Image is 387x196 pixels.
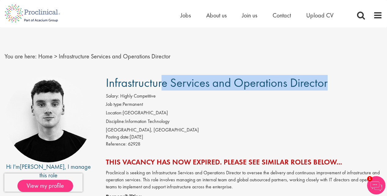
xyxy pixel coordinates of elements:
span: You are here: [5,52,37,60]
label: Location: [106,109,123,116]
div: Hi I'm , I manage this role [5,162,92,180]
span: Infrastructure Services and Operations Director [106,75,328,91]
a: breadcrumb link [38,52,53,60]
li: [GEOGRAPHIC_DATA] [106,109,382,118]
label: Discipline: [106,118,125,125]
a: Join us [242,11,257,19]
label: Reference: [106,141,127,148]
div: [GEOGRAPHIC_DATA], [GEOGRAPHIC_DATA] [106,127,382,134]
iframe: reCAPTCHA [4,173,83,192]
li: Permanent [106,101,382,109]
span: Posting date: [106,134,130,140]
span: > [54,52,57,60]
p: Proclinical is seeking an Infrastructure Services and Operations Director to oversee the delivery... [106,169,382,190]
label: Job type: [106,101,123,108]
img: imeage of recruiter Patrick Melody [5,76,91,162]
a: About us [206,11,227,19]
img: Chatbot [367,176,385,194]
a: [PERSON_NAME] [20,163,65,171]
li: Information Technology [106,118,382,127]
label: Salary: [106,93,119,100]
a: Jobs [180,11,191,19]
span: 1 [367,176,372,181]
a: Upload CV [306,11,333,19]
h2: This vacancy has now expired. Please see similar roles below... [106,158,382,166]
span: Highly Competitive [120,93,156,99]
span: Infrastructure Services and Operations Director [59,52,170,60]
a: Contact [273,11,291,19]
div: [DATE] [106,134,382,141]
span: 62928 [128,141,140,147]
